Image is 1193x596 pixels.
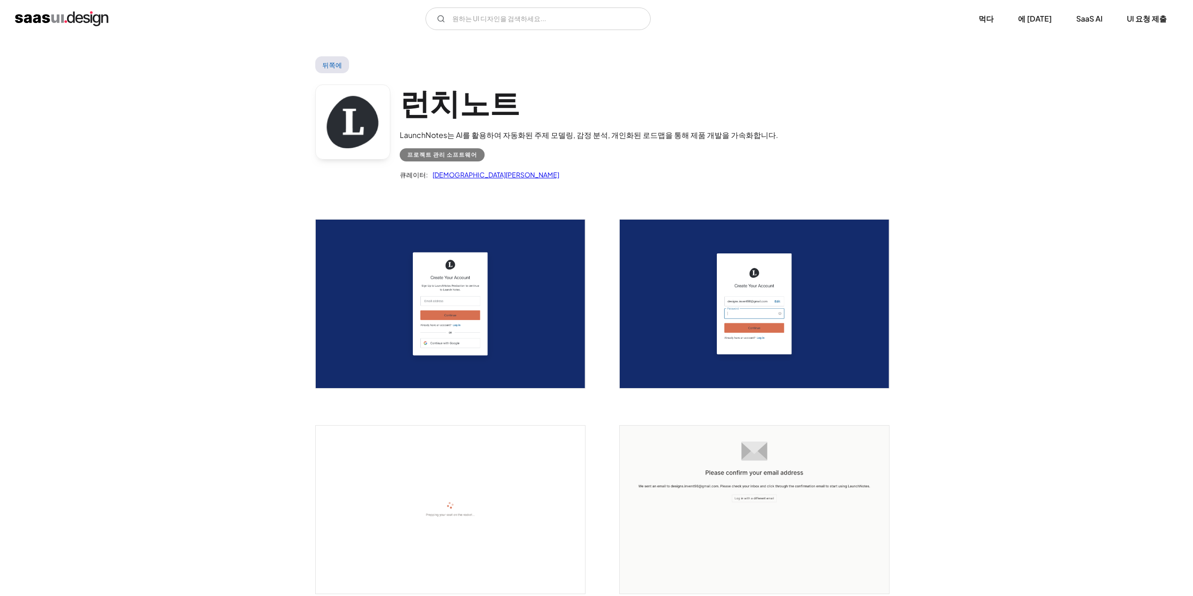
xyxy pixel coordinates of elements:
img: 64232515b61f9d85fddcd543_LaunchNotes%20Create%20Account.png [316,220,585,388]
font: 먹다 [979,14,994,23]
font: SaaS AI [1076,14,1102,23]
img: 6423256a57049d942b26cb4e_LaunchNotes%20Confirm%20Your%20Email.png [620,426,889,594]
font: 뒤쪽에 [322,61,342,69]
input: 원하는 UI 디자인을 검색하세요... [426,8,651,30]
a: 집 [15,11,108,26]
a: 라이트박스 열기 [620,426,889,594]
font: LaunchNotes는 AI를 활용하여 자동화된 주제 모델링, 감정 분석, 개인화된 로드맵을 통해 제품 개발을 가속화합니다. [400,130,778,140]
font: [DEMOGRAPHIC_DATA][PERSON_NAME] [433,170,559,179]
a: 라이트박스 열기 [316,220,585,388]
a: UI 요청 제출 [1116,8,1178,29]
a: 에 [DATE] [1007,8,1063,29]
a: SaaS AI [1065,8,1114,29]
font: 에 [DATE] [1018,14,1052,23]
form: 이메일 양식 [426,8,651,30]
a: 뒤쪽에 [315,56,350,73]
a: 먹다 [967,8,1005,29]
a: 라이트박스 열기 [620,220,889,388]
a: 라이트박스 열기 [316,426,585,594]
font: 큐레이터: [400,170,428,179]
font: UI 요청 제출 [1127,14,1167,23]
a: [DEMOGRAPHIC_DATA][PERSON_NAME] [428,169,559,180]
img: 642325158bee923b7f0d1489_LaunchNotes%20Password.png [620,220,889,388]
font: 런치노트 [400,84,520,121]
img: 6423255d06cc00eaacc7ed59_LaunchNotes%20Loading%20Interaction.png [316,426,585,594]
font: 프로젝트 관리 소프트웨어 [407,151,477,158]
